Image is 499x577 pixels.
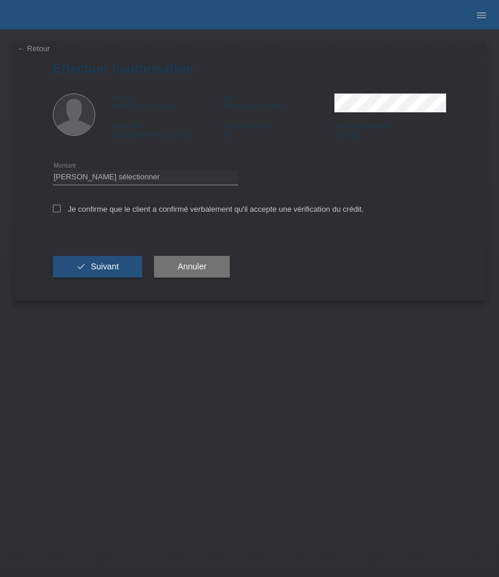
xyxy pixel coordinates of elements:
[53,61,447,76] h1: Effectuer l’autorisation
[178,262,206,271] span: Annuler
[76,262,86,271] i: check
[53,256,143,278] button: check Suivant
[112,121,223,139] div: [GEOGRAPHIC_DATA]
[223,122,272,129] span: Permis de séjour
[53,205,364,214] label: Je confirme que le client a confirmé verbalement qu'il accepte une vérification du crédit.
[334,121,446,139] div: [DATE]
[475,9,487,21] i: menu
[470,11,493,18] a: menu
[112,95,135,102] span: Prénom
[223,94,334,111] div: [PERSON_NAME]
[112,122,142,129] span: Nationalité
[91,262,119,271] span: Suivant
[223,121,334,139] div: B
[112,94,223,111] div: [PERSON_NAME]
[223,95,236,102] span: Nom
[18,44,51,53] a: ← Retour
[154,256,230,278] button: Annuler
[334,122,388,129] span: Date d'immigration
